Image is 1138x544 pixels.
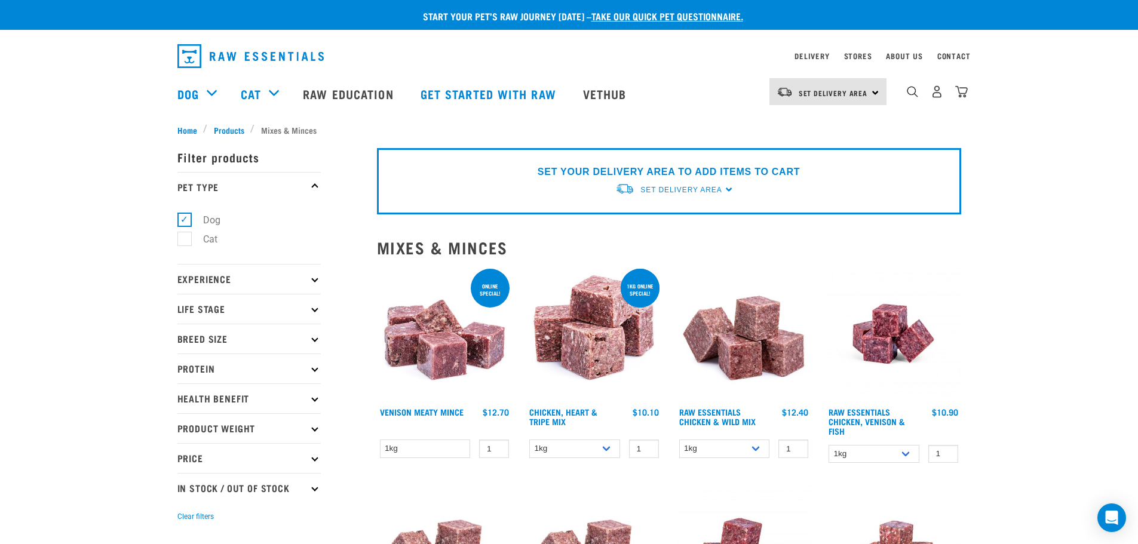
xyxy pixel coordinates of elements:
[471,277,510,302] div: ONLINE SPECIAL!
[633,407,659,417] div: $10.10
[377,238,961,257] h2: Mixes & Minces
[483,407,509,417] div: $12.70
[615,183,634,195] img: van-moving.png
[907,86,918,97] img: home-icon-1@2x.png
[184,232,222,247] label: Cat
[177,264,321,294] p: Experience
[932,407,958,417] div: $10.90
[679,410,756,423] a: Raw Essentials Chicken & Wild Mix
[177,413,321,443] p: Product Weight
[778,439,808,458] input: 1
[177,124,197,136] span: Home
[591,13,743,19] a: take our quick pet questionnaire.
[377,266,513,402] img: 1117 Venison Meat Mince 01
[184,213,225,228] label: Dog
[829,410,905,433] a: Raw Essentials Chicken, Venison & Fish
[177,473,321,503] p: In Stock / Out Of Stock
[777,87,793,97] img: van-moving.png
[177,511,214,522] button: Clear filters
[207,124,250,136] a: Products
[479,439,509,458] input: 1
[409,70,571,118] a: Get started with Raw
[177,354,321,383] p: Protein
[177,443,321,473] p: Price
[1097,503,1126,532] div: Open Intercom Messenger
[795,54,829,58] a: Delivery
[955,85,968,98] img: home-icon@2x.png
[629,439,659,458] input: 1
[177,172,321,202] p: Pet Type
[886,54,922,58] a: About Us
[799,91,868,95] span: Set Delivery Area
[676,266,812,402] img: Pile Of Cubed Chicken Wild Meat Mix
[529,410,597,423] a: Chicken, Heart & Tripe Mix
[844,54,872,58] a: Stores
[177,44,324,68] img: Raw Essentials Logo
[526,266,662,402] img: 1062 Chicken Heart Tripe Mix 01
[640,186,722,194] span: Set Delivery Area
[177,124,204,136] a: Home
[214,124,244,136] span: Products
[931,85,943,98] img: user.png
[782,407,808,417] div: $12.40
[177,324,321,354] p: Breed Size
[571,70,642,118] a: Vethub
[621,277,660,302] div: 1kg online special!
[177,294,321,324] p: Life Stage
[538,165,800,179] p: SET YOUR DELIVERY AREA TO ADD ITEMS TO CART
[241,85,261,103] a: Cat
[168,39,971,73] nav: dropdown navigation
[177,124,961,136] nav: breadcrumbs
[177,85,199,103] a: Dog
[928,445,958,463] input: 1
[826,266,961,402] img: Chicken Venison mix 1655
[177,142,321,172] p: Filter products
[291,70,408,118] a: Raw Education
[937,54,971,58] a: Contact
[380,410,464,414] a: Venison Meaty Mince
[177,383,321,413] p: Health Benefit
